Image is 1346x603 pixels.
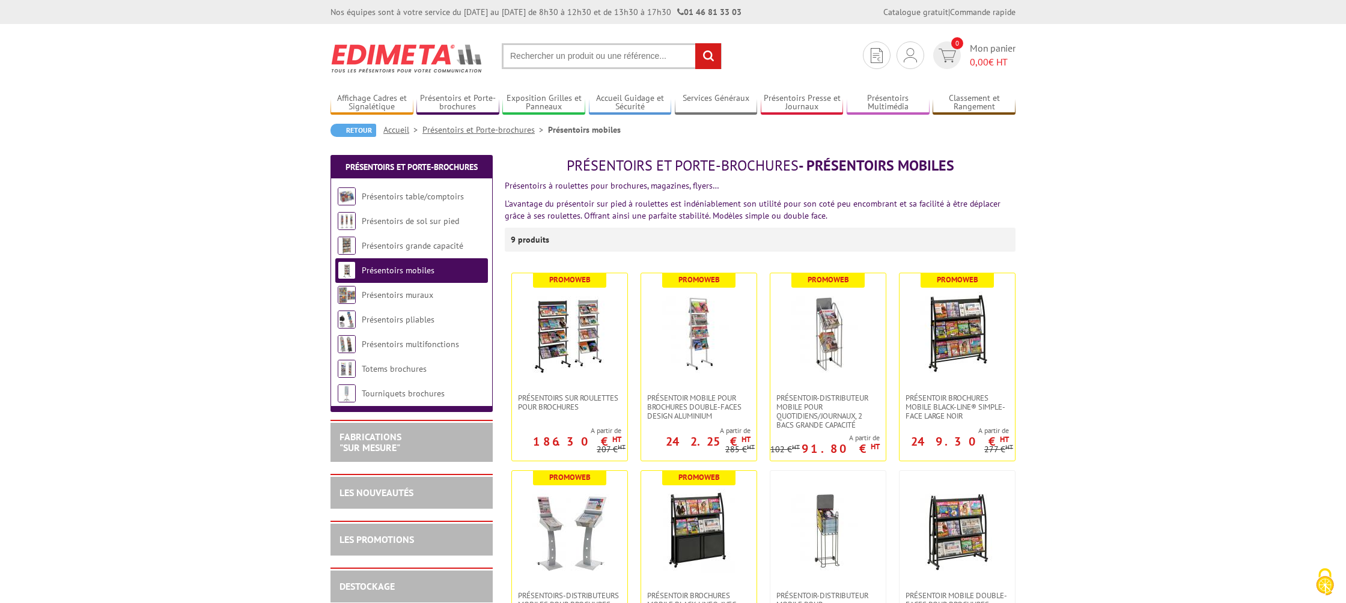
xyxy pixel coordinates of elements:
[589,93,672,113] a: Accueil Guidage et Sécurité
[900,393,1015,420] a: Présentoir Brochures mobile Black-Line® simple-face large noir
[871,48,883,63] img: devis rapide
[528,489,612,573] img: Présentoirs-distributeurs mobiles pour brochures, format portrait ou paysage avec capot et porte-...
[770,393,886,429] a: Présentoir-distributeur mobile pour quotidiens/journaux, 2 bacs grande capacité
[675,93,758,113] a: Services Généraux
[338,237,356,255] img: Présentoirs grande capacité
[362,216,459,226] a: Présentoirs de sol sur pied
[338,335,356,353] img: Présentoirs multifonctions
[742,434,751,444] sup: HT
[362,191,464,202] a: Présentoirs table/comptoirs
[362,240,463,251] a: Présentoirs grande capacité
[937,274,978,285] b: Promoweb
[933,93,1016,113] a: Classement et Rangement
[512,426,621,435] span: A partir de
[512,393,627,411] a: Présentoirs sur roulettes pour brochures
[340,580,395,592] a: DESTOCKAGE
[528,291,612,375] img: Présentoirs sur roulettes pour brochures
[340,533,414,545] a: LES PROMOTIONS
[950,7,1016,17] a: Commande rapide
[612,434,621,444] sup: HT
[666,438,751,445] p: 242.25 €
[549,472,591,482] b: Promoweb
[970,55,1016,69] span: € HT
[505,198,1016,222] p: L’avantage du présentoir sur pied à roulettes est indéniablement son utilité pour son coté peu en...
[618,443,626,451] sup: HT
[802,445,880,452] p: 91.80 €
[422,124,548,135] a: Présentoirs et Porte-brochures
[338,360,356,378] img: Totems brochures
[338,311,356,329] img: Présentoirs pliables
[663,489,735,573] img: Présentoir brochures mobile Black-Line® avec réserve et 2 tablettes inclinées - NOIR
[362,388,445,399] a: Tourniquets brochures
[502,93,585,113] a: Exposition Grilles et Panneaux
[548,124,621,136] li: Présentoirs mobiles
[362,289,433,300] a: Présentoirs muraux
[362,314,434,325] a: Présentoirs pliables
[915,291,999,375] img: Présentoir Brochures mobile Black-Line® simple-face large noir
[647,393,751,420] span: Présentoir mobile pour brochures double-faces Design aluminium
[1310,567,1340,597] img: Cookies (fenêtre modale)
[362,339,459,350] a: Présentoirs multifonctions
[808,274,849,285] b: Promoweb
[657,291,741,375] img: Présentoir mobile pour brochures double-faces Design aluminium
[776,393,880,429] span: Présentoir-distributeur mobile pour quotidiens/journaux, 2 bacs grande capacité
[939,49,956,62] img: devis rapide
[904,48,917,62] img: devis rapide
[883,6,1016,18] div: |
[770,433,880,443] span: A partir de
[792,443,800,451] sup: HT
[641,393,757,420] a: Présentoir mobile pour brochures double-faces Design aluminium
[362,265,434,276] a: Présentoirs mobiles
[930,41,1016,69] a: devis rapide 0 Mon panier 0,00€ HT
[567,156,799,175] span: Présentoirs et Porte-brochures
[338,261,356,279] img: Présentoirs mobiles
[338,187,356,205] img: Présentoirs table/comptoirs
[1000,434,1009,444] sup: HT
[330,93,413,113] a: Affichage Cadres et Signalétique
[786,291,870,375] img: Présentoir-distributeur mobile pour quotidiens/journaux, 2 bacs grande capacité
[678,274,720,285] b: Promoweb
[951,37,963,49] span: 0
[761,93,844,113] a: Présentoirs Presse et Journaux
[362,363,427,374] a: Totems brochures
[338,286,356,304] img: Présentoirs muraux
[641,426,751,435] span: A partir de
[330,36,484,80] img: Edimeta
[677,7,742,17] strong: 01 46 81 33 03
[340,431,401,453] a: FABRICATIONS"Sur Mesure"
[1005,443,1013,451] sup: HT
[906,393,1009,420] span: Présentoir Brochures mobile Black-Line® simple-face large noir
[747,443,755,451] sup: HT
[883,7,948,17] a: Catalogue gratuit
[770,445,800,454] p: 102 €
[725,445,755,454] p: 285 €
[871,441,880,452] sup: HT
[518,393,621,411] span: Présentoirs sur roulettes pour brochures
[549,274,591,285] b: Promoweb
[984,445,1013,454] p: 277 €
[678,472,720,482] b: Promoweb
[505,158,1016,174] h1: - Présentoirs mobiles
[915,489,999,573] img: Présentoir mobile double-faces pour brochures Black-Line® 6 tablettes inclinées - NOIR
[911,438,1009,445] p: 249.30 €
[505,180,1016,192] p: Présentoirs à roulettes pour brochures, magazines, flyers…
[597,445,626,454] p: 207 €
[900,426,1009,435] span: A partir de
[330,124,376,137] a: Retour
[338,212,356,230] img: Présentoirs de sol sur pied
[847,93,930,113] a: Présentoirs Multimédia
[346,162,478,172] a: Présentoirs et Porte-brochures
[340,486,413,498] a: LES NOUVEAUTÉS
[786,489,870,573] img: Présentoir-Distributeur mobile pour journaux/magazines 1 bac grande capacité
[511,228,556,252] p: 9 produits
[330,6,742,18] div: Nos équipes sont à votre service du [DATE] au [DATE] de 8h30 à 12h30 et de 13h30 à 17h30
[416,93,499,113] a: Présentoirs et Porte-brochures
[383,124,422,135] a: Accueil
[502,43,722,69] input: Rechercher un produit ou une référence...
[338,384,356,402] img: Tourniquets brochures
[695,43,721,69] input: rechercher
[1304,562,1346,603] button: Cookies (fenêtre modale)
[970,41,1016,69] span: Mon panier
[533,438,621,445] p: 186.30 €
[970,56,988,68] span: 0,00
